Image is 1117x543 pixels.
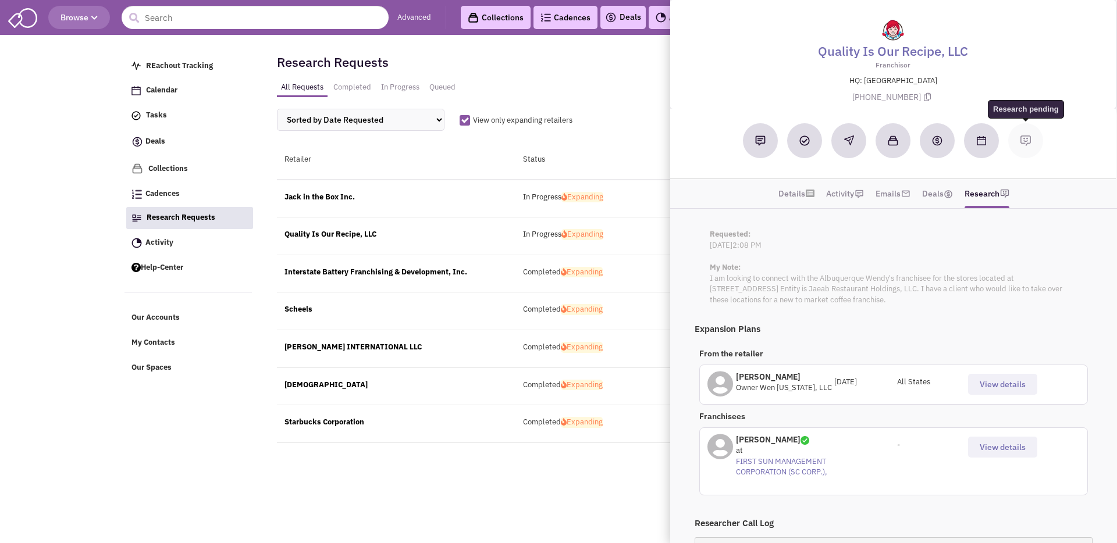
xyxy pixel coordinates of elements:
[736,434,834,445] p: [PERSON_NAME]
[148,163,188,173] span: Collections
[131,111,141,120] img: icon-tasks.png
[277,267,515,278] div: Interstate Battery Franchising & Development, Inc.
[126,80,252,102] a: Calendar
[397,12,431,23] a: Advanced
[931,135,943,147] img: Create a deal
[284,154,311,165] label: Retailer
[988,100,1064,119] div: Research pending
[126,105,252,127] a: Tasks
[146,110,167,120] span: Tasks
[561,304,603,315] label: Expanding
[61,12,98,23] span: Browse
[736,456,834,478] a: FIRST SUN MANAGEMENT CORPORATION (SC CORP.),
[736,371,832,383] p: [PERSON_NAME]
[126,130,252,155] a: Deals
[461,6,531,29] a: Collections
[799,135,810,146] img: Add a Task
[855,189,864,198] img: icon-note.png
[695,517,1093,529] p: Researcher Call Log
[699,348,959,359] p: From the retailer
[561,417,603,428] label: Expanding
[48,6,110,29] button: Browse
[126,332,252,354] a: My Contacts
[473,115,572,125] span: View only expanding retailers
[515,342,695,356] div: Completed
[561,192,603,203] label: Expanding
[147,212,215,222] span: Research Requests
[131,313,180,323] span: Our Accounts
[515,380,695,394] div: Completed
[131,163,143,174] img: icon-collection-lavender.png
[145,189,180,199] span: Cadences
[126,232,252,254] a: Activity
[684,76,1102,87] p: HQ: [GEOGRAPHIC_DATA]
[277,342,515,353] div: [PERSON_NAME] INTERNATIONAL LLC
[126,257,252,279] a: Help-Center
[977,136,986,145] img: Schedule a Meeting
[515,417,695,431] div: Completed
[126,357,252,379] a: Our Spaces
[897,440,961,451] p: -
[944,190,953,199] img: icon-dealamount.png
[277,192,515,203] div: Jack in the Box Inc.
[126,55,252,77] a: REachout Tracking
[897,377,961,388] p: All States
[980,379,1026,390] span: View details
[684,60,1102,70] p: Franchisor
[755,135,766,146] img: Add a note
[710,273,1062,305] span: I am looking to connect with the Albuquerque Wendy's franchisee for the stores located at [STREET...
[126,307,252,329] a: Our Accounts
[801,436,809,445] img: icon-verified.png
[826,185,854,202] a: Activity
[533,6,597,29] a: Cadences
[876,185,901,202] a: Emails
[329,79,375,96] a: Completed
[131,135,143,149] img: icon-deals.svg
[145,237,173,247] span: Activity
[468,12,479,23] img: icon-collection-lavender-black.svg
[852,92,934,102] span: [PHONE_NUMBER]
[277,380,515,391] div: [DEMOGRAPHIC_DATA]
[8,6,37,28] img: SmartAdmin
[736,445,743,455] span: at
[146,85,177,95] span: Calendar
[122,6,389,29] input: Search
[561,267,603,278] label: Expanding
[277,304,515,315] div: Scheels
[131,338,175,348] span: My Contacts
[922,185,953,202] a: Deals
[515,154,695,165] div: Status
[965,185,999,202] a: Research
[818,42,968,60] a: Quality Is Our Recipe, LLC
[656,12,666,23] img: Activity.png
[844,135,854,145] img: Reachout
[131,190,142,199] img: Cadences_logo.png
[605,10,641,24] a: Deals
[515,229,695,243] div: In Progress
[425,79,460,96] a: Queued
[126,207,253,229] a: Research Requests
[131,238,142,248] img: Activity.png
[561,229,603,240] label: Expanding
[515,304,695,318] div: Completed
[710,262,741,272] b: My Note:
[277,79,328,98] a: All Requests
[146,60,213,70] span: REachout Tracking
[710,240,732,250] span: [DATE]
[968,374,1037,395] button: View details
[699,410,1088,422] p: Franchisees
[876,123,910,158] button: Add to a collection
[515,267,695,281] div: Completed
[131,86,141,95] img: Calendar.png
[377,79,424,96] a: In Progress
[605,10,617,24] img: icon-deals.svg
[277,229,515,240] div: Quality Is Our Recipe, LLC
[131,362,172,372] span: Our Spaces
[1000,189,1009,198] img: research-icon.png
[710,229,750,239] b: Requested:
[1020,135,1031,147] img: Request research
[968,437,1037,458] button: View details
[561,380,603,391] label: Expanding
[277,57,389,67] h2: Research Requests
[649,6,704,29] a: Activity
